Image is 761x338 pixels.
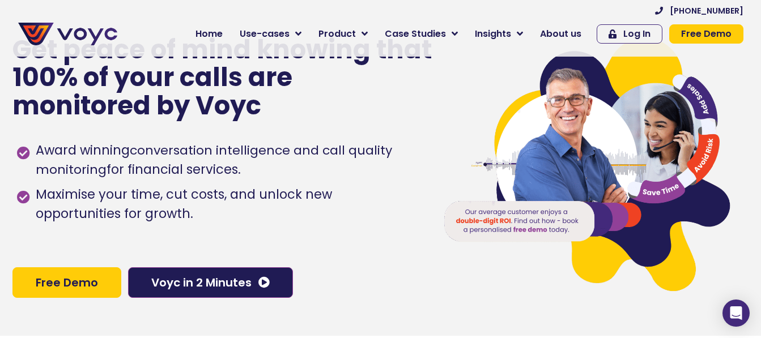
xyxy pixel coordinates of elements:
[655,7,743,15] a: [PHONE_NUMBER]
[376,23,466,45] a: Case Studies
[670,7,743,15] span: [PHONE_NUMBER]
[532,23,590,45] a: About us
[128,267,293,298] a: Voyc in 2 Minutes
[597,24,662,44] a: Log In
[318,27,356,41] span: Product
[540,27,581,41] span: About us
[385,27,446,41] span: Case Studies
[36,277,98,288] span: Free Demo
[722,300,750,327] div: Open Intercom Messenger
[231,23,310,45] a: Use-cases
[151,277,252,288] span: Voyc in 2 Minutes
[669,24,743,44] a: Free Demo
[195,27,223,41] span: Home
[240,27,290,41] span: Use-cases
[623,29,651,38] span: Log In
[36,142,392,178] h1: conversation intelligence and call quality monitoring
[18,23,117,45] img: voyc-full-logo
[33,141,420,179] span: Award winning for financial services.
[187,23,231,45] a: Home
[475,27,511,41] span: Insights
[12,267,121,298] a: Free Demo
[12,36,433,120] p: Get peace of mind knowing that 100% of your calls are monitored by Voyc
[33,185,420,224] span: Maximise your time, cut costs, and unlock new opportunities for growth.
[310,23,376,45] a: Product
[681,29,732,38] span: Free Demo
[466,23,532,45] a: Insights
